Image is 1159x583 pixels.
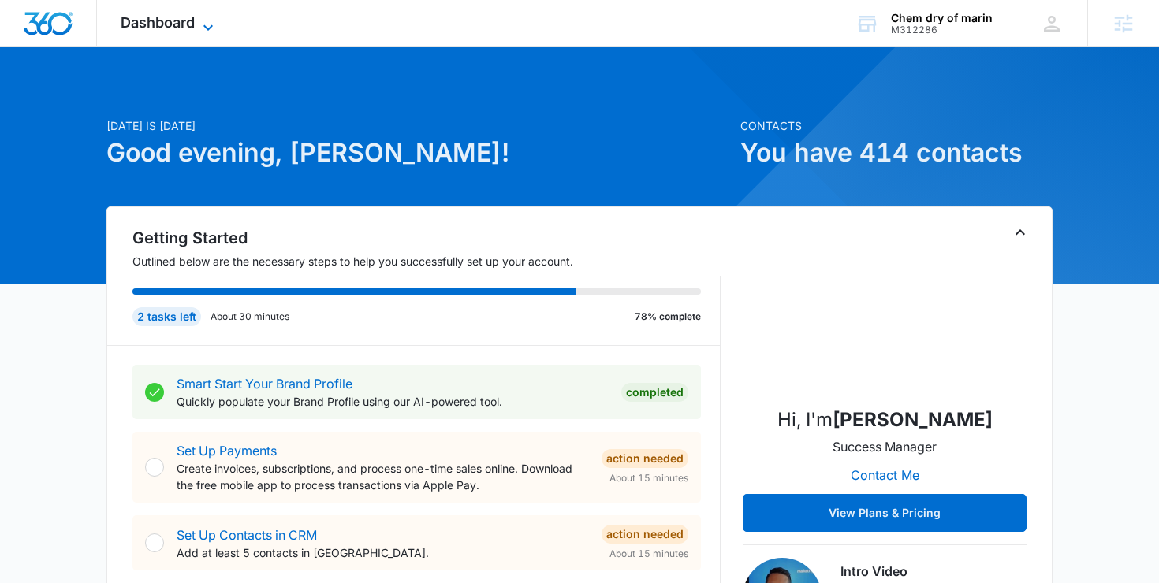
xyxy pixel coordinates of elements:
[25,25,38,38] img: logo_orange.svg
[25,41,38,54] img: website_grey.svg
[106,117,731,134] p: [DATE] is [DATE]
[44,25,77,38] div: v 4.0.25
[157,91,170,104] img: tab_keywords_by_traffic_grey.svg
[43,91,55,104] img: tab_domain_overview_orange.svg
[106,134,731,172] h1: Good evening, [PERSON_NAME]!
[833,408,993,431] strong: [PERSON_NAME]
[602,525,688,544] div: Action Needed
[806,236,963,393] img: Madison Ruff
[609,471,688,485] span: About 15 minutes
[621,383,688,402] div: Completed
[835,456,935,494] button: Contact Me
[177,393,609,410] p: Quickly populate your Brand Profile using our AI-powered tool.
[177,544,589,561] p: Add at least 5 contacts in [GEOGRAPHIC_DATA].
[132,226,721,250] h2: Getting Started
[1011,223,1030,242] button: Toggle Collapse
[177,376,352,392] a: Smart Start Your Brand Profile
[177,460,589,493] p: Create invoices, subscriptions, and process one-time sales online. Download the free mobile app t...
[840,562,1027,581] h3: Intro Video
[777,406,993,434] p: Hi, I'm
[60,93,141,103] div: Domain Overview
[833,437,937,456] p: Success Manager
[740,117,1053,134] p: Contacts
[132,307,201,326] div: 2 tasks left
[891,24,993,35] div: account id
[132,253,721,269] p: Outlined below are the necessary steps to help you successfully set up your account.
[121,14,195,31] span: Dashboard
[609,547,688,561] span: About 15 minutes
[177,527,317,543] a: Set Up Contacts in CRM
[635,310,701,324] p: 78% complete
[41,41,173,54] div: Domain: [DOMAIN_NAME]
[177,443,277,459] a: Set Up Payments
[740,134,1053,172] h1: You have 414 contacts
[211,310,289,324] p: About 30 minutes
[891,12,993,24] div: account name
[174,93,266,103] div: Keywords by Traffic
[743,494,1027,532] button: View Plans & Pricing
[602,449,688,468] div: Action Needed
